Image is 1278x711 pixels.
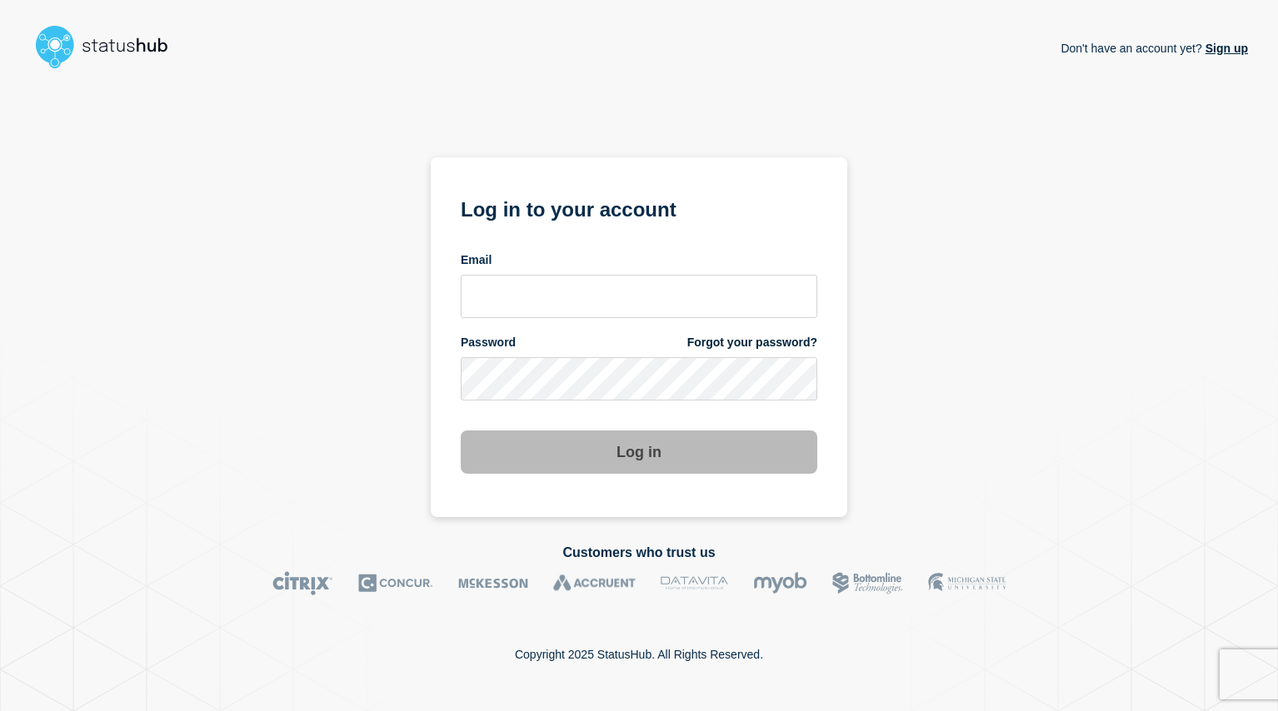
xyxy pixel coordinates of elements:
[461,357,817,400] input: password input
[515,648,763,661] p: Copyright 2025 StatusHub. All Rights Reserved.
[753,571,807,595] img: myob logo
[461,252,492,268] span: Email
[461,335,516,351] span: Password
[687,335,817,351] a: Forgot your password?
[461,430,817,474] button: Log in
[30,20,188,73] img: StatusHub logo
[458,571,528,595] img: McKesson logo
[661,571,728,595] img: DataVita logo
[30,545,1248,560] h2: Customers who trust us
[553,571,636,595] img: Accruent logo
[358,571,433,595] img: Concur logo
[1202,42,1248,55] a: Sign up
[1061,28,1248,68] p: Don't have an account yet?
[272,571,333,595] img: Citrix logo
[832,571,903,595] img: Bottomline logo
[928,571,1006,595] img: MSU logo
[461,192,817,223] h1: Log in to your account
[461,275,817,318] input: email input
